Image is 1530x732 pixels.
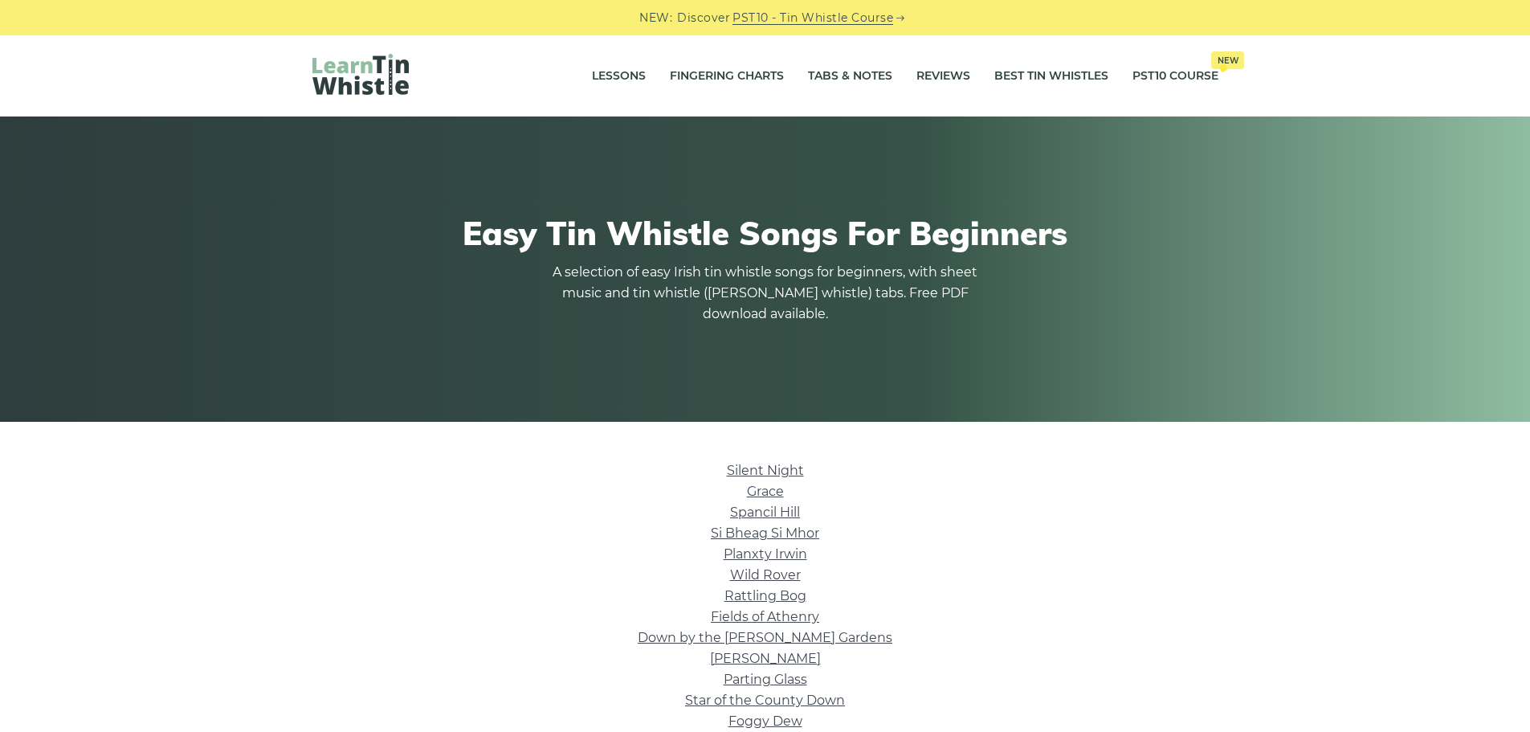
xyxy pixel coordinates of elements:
[549,262,982,325] p: A selection of easy Irish tin whistle songs for beginners, with sheet music and tin whistle ([PER...
[638,630,892,645] a: Down by the [PERSON_NAME] Gardens
[312,54,409,95] img: LearnTinWhistle.com
[730,567,801,583] a: Wild Rover
[685,693,845,708] a: Star of the County Down
[808,56,892,96] a: Tabs & Notes
[670,56,784,96] a: Fingering Charts
[730,505,800,520] a: Spancil Hill
[724,546,807,562] a: Planxty Irwin
[312,214,1218,252] h1: Easy Tin Whistle Songs For Beginners
[916,56,970,96] a: Reviews
[592,56,646,96] a: Lessons
[727,463,804,478] a: Silent Night
[728,714,802,729] a: Foggy Dew
[747,484,784,499] a: Grace
[994,56,1108,96] a: Best Tin Whistles
[724,588,806,603] a: Rattling Bog
[724,672,807,687] a: Parting Glass
[711,525,819,541] a: Si­ Bheag Si­ Mhor
[1132,56,1218,96] a: PST10 CourseNew
[1211,51,1244,69] span: New
[711,609,819,624] a: Fields of Athenry
[710,651,821,666] a: [PERSON_NAME]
